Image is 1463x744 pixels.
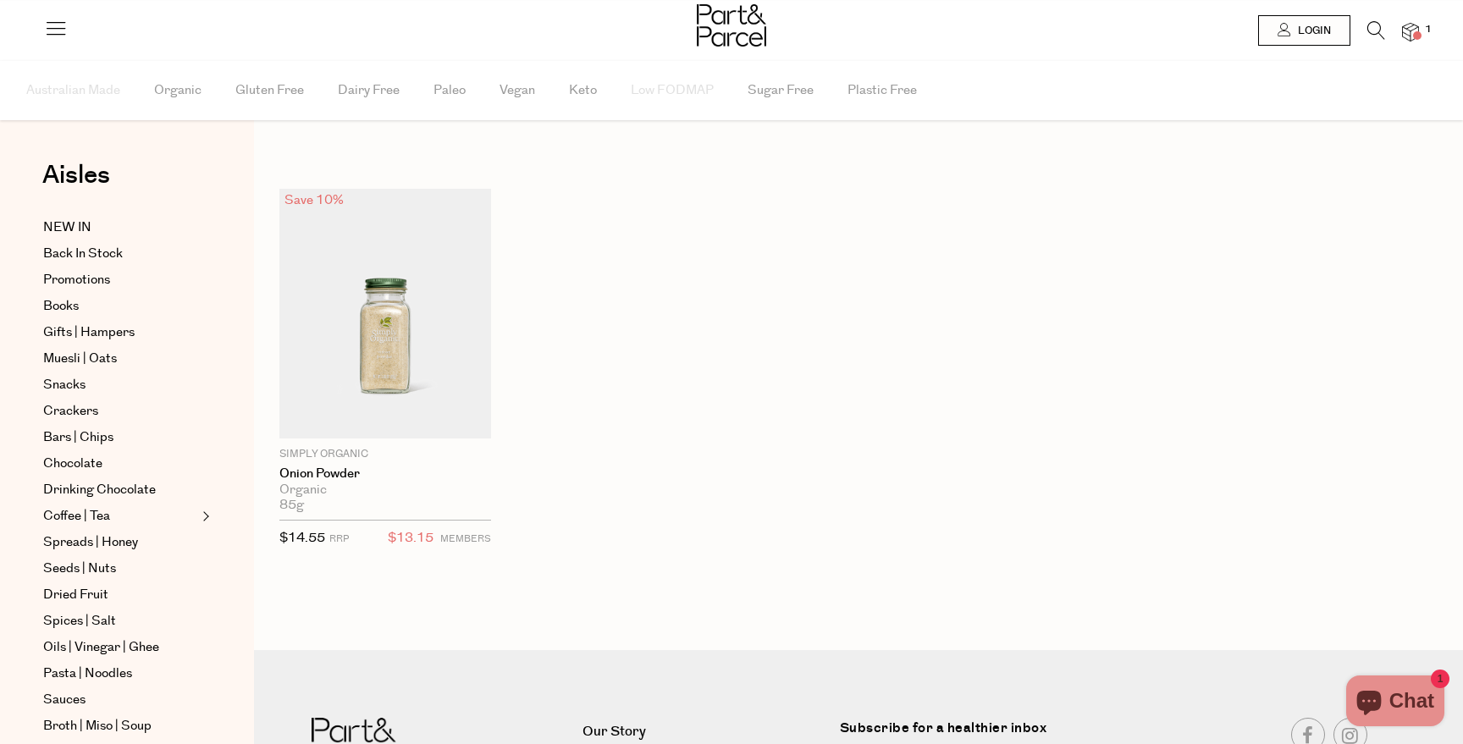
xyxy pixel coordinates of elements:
a: Our Story [582,720,827,743]
span: Promotions [43,270,110,290]
span: Dairy Free [338,61,400,120]
span: Sauces [43,690,86,710]
span: Australian Made [26,61,120,120]
a: Gifts | Hampers [43,322,197,343]
a: Spices | Salt [43,611,197,631]
span: Dried Fruit [43,585,108,605]
span: Spices | Salt [43,611,116,631]
span: 85g [279,498,304,513]
inbox-online-store-chat: Shopify online store chat [1341,675,1449,730]
a: NEW IN [43,218,197,238]
span: Oils | Vinegar | Ghee [43,637,159,658]
a: Drinking Chocolate [43,480,197,500]
span: Bars | Chips [43,427,113,448]
a: Snacks [43,375,197,395]
div: Save 10% [279,189,349,212]
span: Organic [154,61,202,120]
span: Muesli | Oats [43,349,117,369]
a: Broth | Miso | Soup [43,716,197,736]
a: Muesli | Oats [43,349,197,369]
p: Simply Organic [279,447,491,462]
span: $13.15 [388,527,433,549]
a: Pasta | Noodles [43,664,197,684]
a: Crackers [43,401,197,422]
span: Broth | Miso | Soup [43,716,152,736]
span: Pasta | Noodles [43,664,132,684]
div: Organic [279,482,491,498]
a: Aisles [42,163,110,205]
a: Oils | Vinegar | Ghee [43,637,197,658]
span: Paleo [433,61,466,120]
a: Seeds | Nuts [43,559,197,579]
a: Spreads | Honey [43,532,197,553]
span: Seeds | Nuts [43,559,116,579]
span: Books [43,296,79,317]
a: Sauces [43,690,197,710]
small: MEMBERS [440,532,491,545]
img: Part&Parcel [697,4,766,47]
span: Snacks [43,375,86,395]
span: Plastic Free [847,61,917,120]
a: Login [1258,15,1350,46]
span: Low FODMAP [631,61,714,120]
span: Gifts | Hampers [43,322,135,343]
span: Chocolate [43,454,102,474]
a: Chocolate [43,454,197,474]
span: Aisles [42,157,110,194]
span: NEW IN [43,218,91,238]
span: Crackers [43,401,98,422]
span: Gluten Free [235,61,304,120]
span: Back In Stock [43,244,123,264]
span: Sugar Free [748,61,814,120]
a: 1 [1402,23,1419,41]
span: 1 [1421,22,1436,37]
a: Back In Stock [43,244,197,264]
a: Onion Powder [279,466,491,482]
a: Dried Fruit [43,585,197,605]
span: $14.55 [279,529,325,547]
span: Vegan [500,61,535,120]
span: Keto [569,61,597,120]
span: Spreads | Honey [43,532,138,553]
a: Coffee | Tea [43,506,197,526]
a: Bars | Chips [43,427,197,448]
img: Onion Powder [279,189,491,438]
span: Login [1294,24,1331,38]
a: Books [43,296,197,317]
a: Promotions [43,270,197,290]
span: Coffee | Tea [43,506,110,526]
button: Expand/Collapse Coffee | Tea [198,506,210,526]
span: Drinking Chocolate [43,480,156,500]
small: RRP [329,532,349,545]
